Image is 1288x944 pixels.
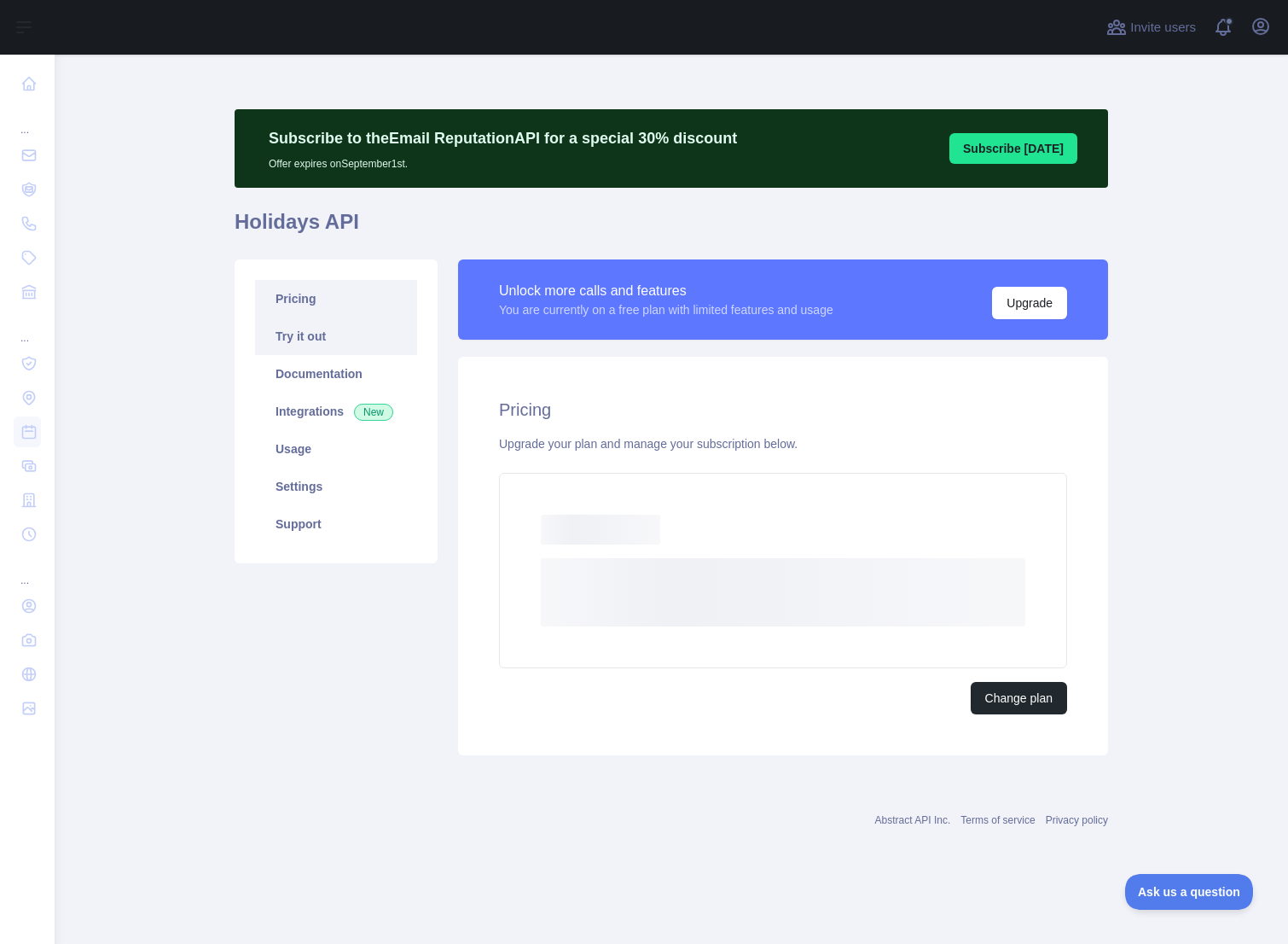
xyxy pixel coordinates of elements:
[235,208,1108,249] h1: Holidays API
[1125,874,1254,910] iframe: Toggle Customer Support
[255,430,417,468] a: Usage
[255,393,417,430] a: Integrations New
[255,505,417,543] a: Support
[949,133,1077,164] button: Subscribe [DATE]
[255,355,417,393] a: Documentation
[875,814,951,826] a: Abstract API Inc.
[1046,814,1108,826] a: Privacy policy
[255,318,417,355] a: Try it out
[499,435,1067,452] div: Upgrade your plan and manage your subscription below.
[14,553,41,587] div: ...
[14,311,41,345] div: ...
[354,404,393,421] span: New
[255,468,417,505] a: Settings
[269,150,737,171] p: Offer expires on September 1st.
[960,814,1035,826] a: Terms of service
[971,682,1067,714] button: Change plan
[269,126,737,150] p: Subscribe to the Email Reputation API for a special 30 % discount
[14,102,41,137] div: ...
[1130,18,1196,38] span: Invite users
[499,398,1067,422] h2: Pricing
[499,281,833,301] div: Unlock more calls and features
[499,301,833,318] div: You are currently on a free plan with limited features and usage
[255,280,417,318] a: Pricing
[992,287,1067,319] button: Upgrade
[1103,14,1199,41] button: Invite users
